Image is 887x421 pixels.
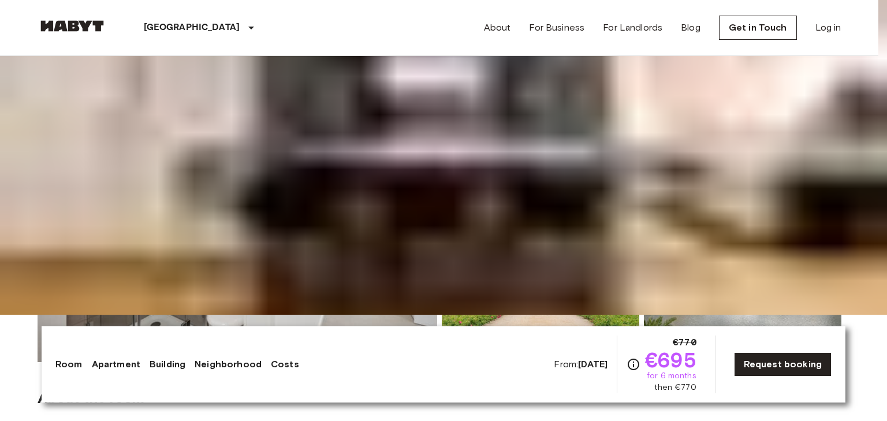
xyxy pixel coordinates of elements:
[92,357,140,371] a: Apartment
[554,358,608,371] span: From:
[529,21,584,35] a: For Business
[150,357,185,371] a: Building
[578,359,608,370] b: [DATE]
[38,20,107,32] img: Habyt
[271,357,299,371] a: Costs
[484,21,511,35] a: About
[647,370,696,382] span: for 6 months
[654,382,696,393] span: then €770
[195,357,262,371] a: Neighborhood
[719,16,797,40] a: Get in Touch
[55,357,83,371] a: Room
[681,21,700,35] a: Blog
[734,352,832,377] a: Request booking
[815,21,841,35] a: Log in
[603,21,662,35] a: For Landlords
[38,390,841,407] span: About the room
[673,336,696,349] span: €770
[627,357,640,371] svg: Check cost overview for full price breakdown. Please note that discounts apply to new joiners onl...
[144,21,240,35] p: [GEOGRAPHIC_DATA]
[645,349,696,370] span: €695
